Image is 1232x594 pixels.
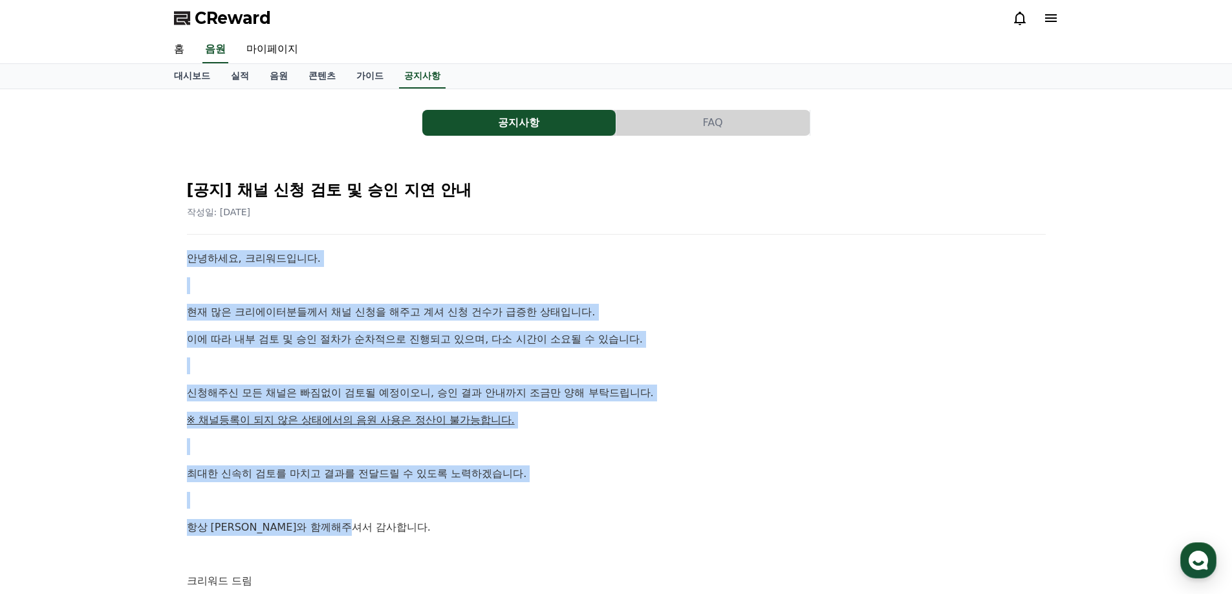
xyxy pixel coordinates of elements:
p: 현재 많은 크리에이터분들께서 채널 신청을 해주고 계셔 신청 건수가 급증한 상태입니다. [187,304,1046,321]
a: 공지사항 [399,64,446,89]
a: 음원 [259,64,298,89]
p: 신청해주신 모든 채널은 빠짐없이 검토될 예정이오니, 승인 결과 안내까지 조금만 양해 부탁드립니다. [187,385,1046,401]
a: 가이드 [346,64,394,89]
a: CReward [174,8,271,28]
h2: [공지] 채널 신청 검토 및 승인 지연 안내 [187,180,1046,200]
button: FAQ [616,110,810,136]
a: 실적 [221,64,259,89]
p: 이에 따라 내부 검토 및 승인 절차가 순차적으로 진행되고 있으며, 다소 시간이 소요될 수 있습니다. [187,331,1046,348]
a: 콘텐츠 [298,64,346,89]
a: 홈 [164,36,195,63]
span: 작성일: [DATE] [187,207,251,217]
a: 설정 [167,410,248,442]
a: 홈 [4,410,85,442]
p: 최대한 신속히 검토를 마치고 결과를 전달드릴 수 있도록 노력하겠습니다. [187,465,1046,482]
span: 설정 [200,429,215,440]
a: 대화 [85,410,167,442]
p: 항상 [PERSON_NAME]와 함께해주셔서 감사합니다. [187,519,1046,536]
p: 안녕하세요, 크리워드입니다. [187,250,1046,267]
p: 크리워드 드림 [187,573,1046,589]
span: 홈 [41,429,49,440]
u: ※ 채널등록이 되지 않은 상태에서의 음원 사용은 정산이 불가능합니다. [187,414,515,426]
a: 대시보드 [164,64,221,89]
span: CReward [195,8,271,28]
span: 대화 [118,430,134,440]
button: 공지사항 [422,110,616,136]
a: 마이페이지 [236,36,308,63]
a: 음원 [202,36,228,63]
